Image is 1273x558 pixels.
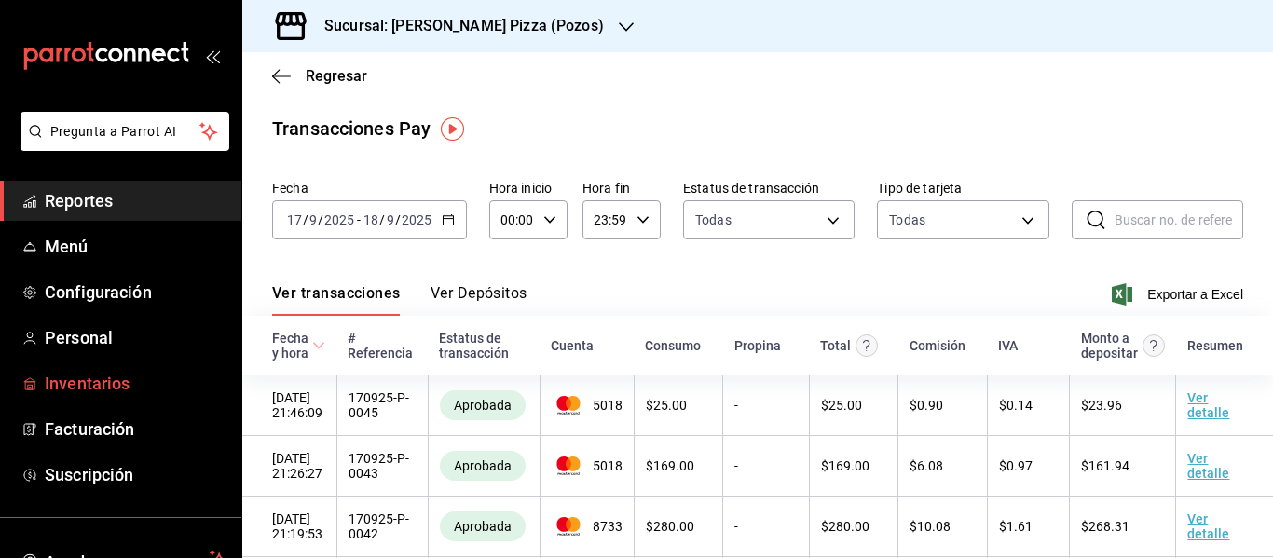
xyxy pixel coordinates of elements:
div: navigation tabs [272,284,527,316]
button: Ver transacciones [272,284,401,316]
input: ---- [323,212,355,227]
td: - [723,375,809,436]
input: Buscar no. de referencia [1115,201,1243,238]
span: / [379,212,385,227]
div: Propina [734,338,781,353]
td: [DATE] 21:26:27 [242,436,336,497]
div: Cuenta [551,338,594,353]
span: / [395,212,401,227]
span: Menú [45,234,226,259]
td: 170925-P-0042 [336,497,428,557]
span: $ 0.90 [910,398,943,413]
input: -- [363,212,379,227]
span: Aprobada [446,519,519,534]
div: Fecha y hora [272,331,308,361]
span: Pregunta a Parrot AI [50,122,200,142]
span: $ 161.94 [1081,458,1129,473]
span: $ 25.00 [646,398,687,413]
span: Aprobada [446,458,519,473]
label: Estatus de transacción [683,182,855,195]
span: 5018 [552,396,623,415]
span: $ 268.31 [1081,519,1129,534]
span: Configuración [45,279,226,305]
span: $ 10.08 [910,519,951,534]
div: Consumo [645,338,701,353]
span: $ 6.08 [910,458,943,473]
td: 170925-P-0045 [336,375,428,436]
span: Regresar [306,67,367,85]
span: $ 1.61 [999,519,1033,534]
label: Tipo de tarjeta [877,182,1048,195]
label: Hora inicio [489,182,568,195]
span: - [357,212,361,227]
span: $ 280.00 [646,519,694,534]
input: -- [286,212,303,227]
span: / [303,212,308,227]
div: Todas [889,211,925,229]
label: Fecha [272,182,467,195]
svg: Este monto equivale al total pagado por el comensal antes de aplicar Comisión e IVA. [856,334,878,357]
span: Personal [45,325,226,350]
span: $ 280.00 [821,519,869,534]
span: Suscripción [45,462,226,487]
div: Estatus de transacción [439,331,528,361]
a: Ver detalle [1187,511,1229,541]
span: 8733 [552,517,623,536]
td: - [723,497,809,557]
svg: Este es el monto resultante del total pagado menos comisión e IVA. Esta será la parte que se depo... [1143,334,1165,357]
button: open_drawer_menu [205,48,220,63]
span: Aprobada [446,398,519,413]
input: -- [386,212,395,227]
span: $ 169.00 [646,458,694,473]
button: Exportar a Excel [1116,283,1243,306]
div: IVA [998,338,1018,353]
img: Tooltip marker [441,117,464,141]
input: -- [308,212,318,227]
span: Facturación [45,416,226,442]
button: Ver Depósitos [431,284,527,316]
div: Monto a depositar [1081,331,1138,361]
td: - [723,436,809,497]
span: $ 23.96 [1081,398,1122,413]
div: Transacciones cobradas de manera exitosa. [440,511,526,541]
span: $ 0.14 [999,398,1033,413]
button: Regresar [272,67,367,85]
span: / [318,212,323,227]
span: $ 0.97 [999,458,1033,473]
div: Transacciones cobradas de manera exitosa. [440,390,526,420]
div: # Referencia [348,331,417,361]
div: Resumen [1187,338,1243,353]
span: Todas [695,211,732,229]
span: Fecha y hora [272,331,325,361]
h3: Sucursal: [PERSON_NAME] Pizza (Pozos) [309,15,604,37]
span: $ 169.00 [821,458,869,473]
button: Pregunta a Parrot AI [21,112,229,151]
span: $ 25.00 [821,398,862,413]
div: Total [820,338,851,353]
label: Hora fin [582,182,661,195]
a: Ver detalle [1187,390,1229,420]
div: Transacciones Pay [272,115,431,143]
div: Comisión [910,338,965,353]
input: ---- [401,212,432,227]
span: 5018 [552,456,623,475]
td: [DATE] 21:46:09 [242,375,336,436]
a: Pregunta a Parrot AI [13,135,229,155]
td: 170925-P-0043 [336,436,428,497]
span: Inventarios [45,371,226,396]
a: Ver detalle [1187,451,1229,481]
span: Reportes [45,188,226,213]
td: [DATE] 21:19:53 [242,497,336,557]
div: Transacciones cobradas de manera exitosa. [440,451,526,481]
